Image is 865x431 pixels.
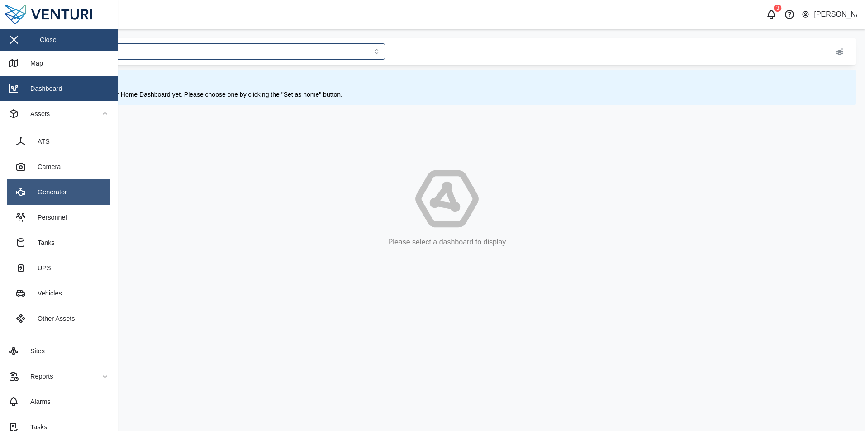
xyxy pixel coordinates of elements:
[5,5,122,24] img: Main Logo
[7,255,110,281] a: UPS
[7,306,110,331] a: Other Assets
[7,205,110,230] a: Personnel
[7,281,110,306] a: Vehicles
[31,288,62,298] div: Vehicles
[7,154,110,179] a: Camera
[31,314,75,323] div: Other Assets
[31,187,67,197] div: Generator
[31,212,67,222] div: Personnel
[388,237,506,248] div: Please select a dashboard to display
[43,43,385,60] input: Choose a dashboard
[31,162,61,172] div: Camera
[814,9,857,20] div: [PERSON_NAME]
[24,371,53,381] div: Reports
[7,129,110,154] a: ATS
[7,230,110,255] a: Tanks
[31,263,51,273] div: UPS
[40,35,57,45] div: Close
[24,346,45,356] div: Sites
[801,8,858,21] button: [PERSON_NAME]
[7,179,110,205] a: Generator
[24,58,43,68] div: Map
[62,90,850,100] div: You haven't set your Home Dashboard yet. Please choose one by clicking the "Set as home" button.
[24,84,62,94] div: Dashboard
[31,136,50,146] div: ATS
[24,397,51,407] div: Alarms
[24,109,50,119] div: Assets
[31,238,55,248] div: Tanks
[774,5,782,12] div: 3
